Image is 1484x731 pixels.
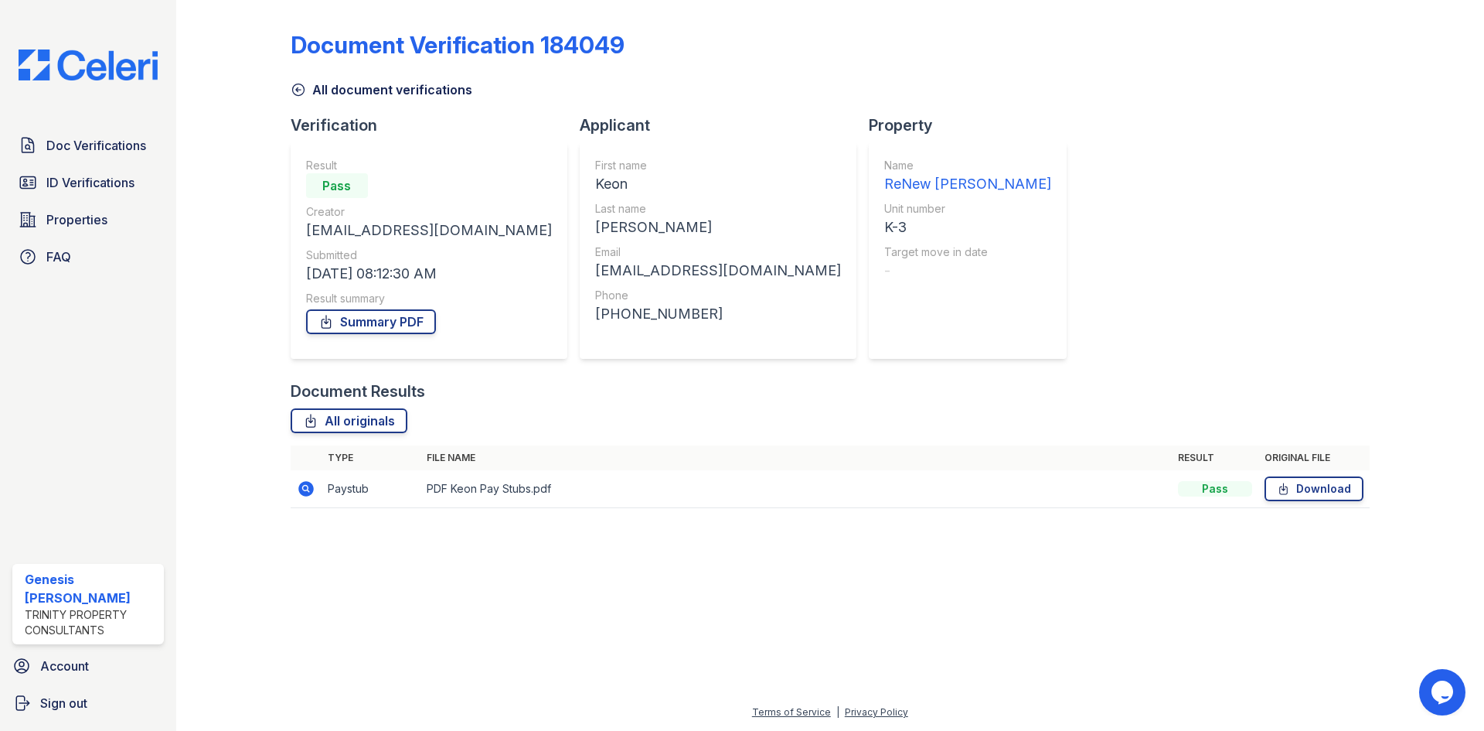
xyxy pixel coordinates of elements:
[1178,481,1252,497] div: Pass
[884,173,1051,195] div: ReNew [PERSON_NAME]
[46,248,71,266] span: FAQ
[46,210,107,229] span: Properties
[322,446,420,470] th: Type
[836,706,839,718] div: |
[595,201,841,217] div: Last name
[6,651,170,681] a: Account
[306,158,552,173] div: Result
[595,158,841,173] div: First name
[595,288,841,303] div: Phone
[884,201,1051,217] div: Unit number
[25,570,158,607] div: Genesis [PERSON_NAME]
[420,446,1172,470] th: File name
[1172,446,1258,470] th: Result
[12,130,164,161] a: Doc Verifications
[420,470,1172,508] td: PDF Keon Pay Stubs.pdf
[291,381,425,402] div: Document Results
[291,114,580,136] div: Verification
[1264,477,1363,501] a: Download
[595,303,841,325] div: [PHONE_NUMBER]
[306,204,552,220] div: Creator
[12,167,164,198] a: ID Verifications
[884,244,1051,260] div: Target move in date
[6,50,170,80] img: CE_Logo_Blue-a8612792a0a2168367f1c8372b55b34899dd931a85d93a1a3d3e32e68fde9ad4.png
[6,688,170,719] a: Sign out
[595,217,841,238] div: [PERSON_NAME]
[306,173,368,198] div: Pass
[884,158,1051,195] a: Name ReNew [PERSON_NAME]
[884,217,1051,238] div: K-3
[1419,669,1469,716] iframe: chat widget
[306,291,552,306] div: Result summary
[595,260,841,282] div: [EMAIL_ADDRESS][DOMAIN_NAME]
[595,173,841,195] div: Keon
[580,114,869,136] div: Applicant
[40,694,87,712] span: Sign out
[40,657,89,675] span: Account
[845,706,908,718] a: Privacy Policy
[884,260,1051,282] div: -
[291,80,472,99] a: All document verifications
[884,158,1051,173] div: Name
[12,204,164,235] a: Properties
[306,309,436,334] a: Summary PDF
[1258,446,1370,470] th: Original file
[752,706,831,718] a: Terms of Service
[595,244,841,260] div: Email
[25,607,158,638] div: Trinity Property Consultants
[46,136,146,155] span: Doc Verifications
[291,31,625,59] div: Document Verification 184049
[869,114,1079,136] div: Property
[46,173,134,192] span: ID Verifications
[322,470,420,508] td: Paystub
[306,248,552,263] div: Submitted
[306,263,552,285] div: [DATE] 08:12:30 AM
[306,220,552,241] div: [EMAIL_ADDRESS][DOMAIN_NAME]
[12,241,164,272] a: FAQ
[291,408,407,433] a: All originals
